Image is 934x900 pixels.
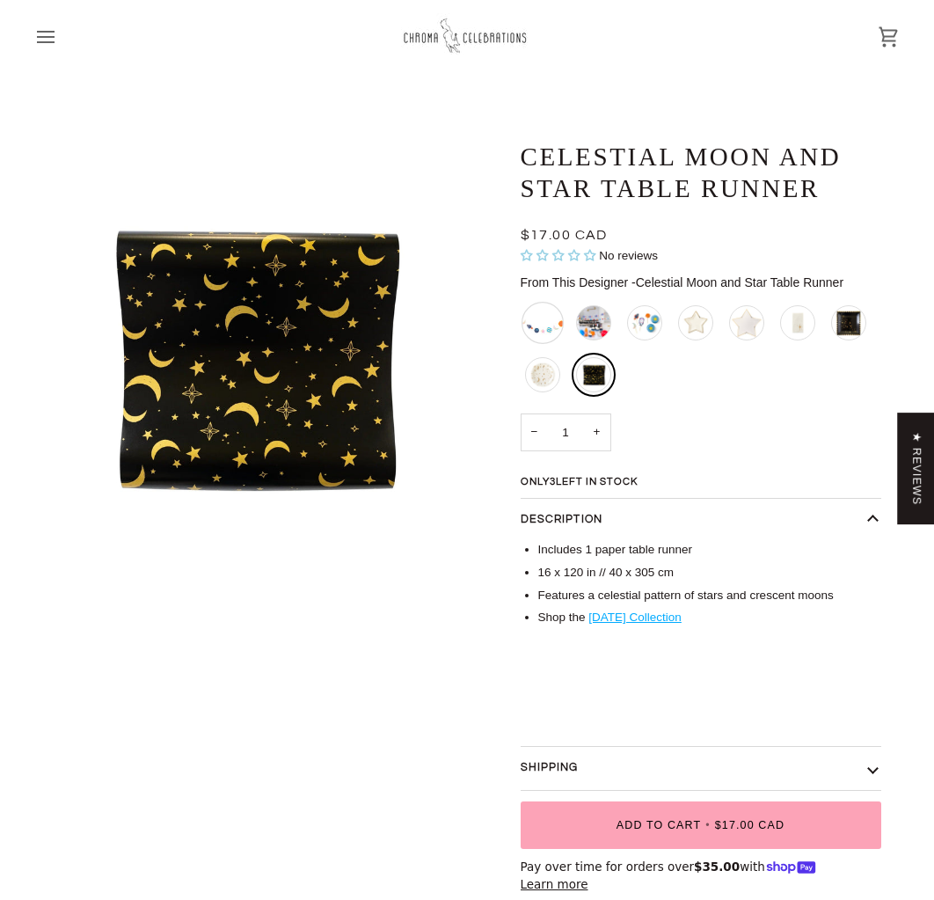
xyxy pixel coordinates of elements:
span: Celestial Moon and Star Table Runner [631,275,843,289]
span: From This Designer [521,275,629,289]
a: [DATE] Collection [588,611,682,624]
li: Love You To The Moon Rocket Mini Banner Set [572,301,616,345]
span: Add to Cart [617,819,701,831]
span: 3 [550,477,556,487]
span: Only left in stock [521,477,646,487]
button: Add to Cart [521,801,881,849]
img: Celestial Moon and Star Table Runner [35,141,467,573]
button: Description [521,499,881,542]
li: Features a celestial pattern of stars and crescent moons [538,587,881,604]
span: - [631,275,636,289]
span: • [701,819,715,831]
span: No reviews [599,249,658,262]
li: Shop the [538,609,881,626]
h1: Celestial Moon and Star Table Runner [521,141,868,205]
li: Cream Star Plates [674,301,718,345]
span: $17.00 CAD [521,228,608,242]
li: Outer Space Rocket Banner [521,301,565,345]
li: Includes 1 paper table runner [538,541,881,559]
button: Increase quantity [583,413,611,451]
li: Celestial Plates - Large [521,353,565,397]
li: Celestial Moon and Star Table Runner [572,353,616,397]
li: Starry Scalloped Square Plates - Large [827,301,871,345]
li: Golden Star Guest Napkins [776,301,820,345]
li: Astronaut Explorer Cupcake Kit [623,301,667,345]
button: Decrease quantity [521,413,549,451]
span: $17.00 CAD [715,819,784,831]
li: White and Gold Star Plates [725,301,769,345]
li: 16 x 120 in // 40 x 305 cm [538,564,881,582]
input: Quantity [521,413,611,451]
img: Chroma Celebrations [401,13,533,60]
button: Shipping [521,747,881,790]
